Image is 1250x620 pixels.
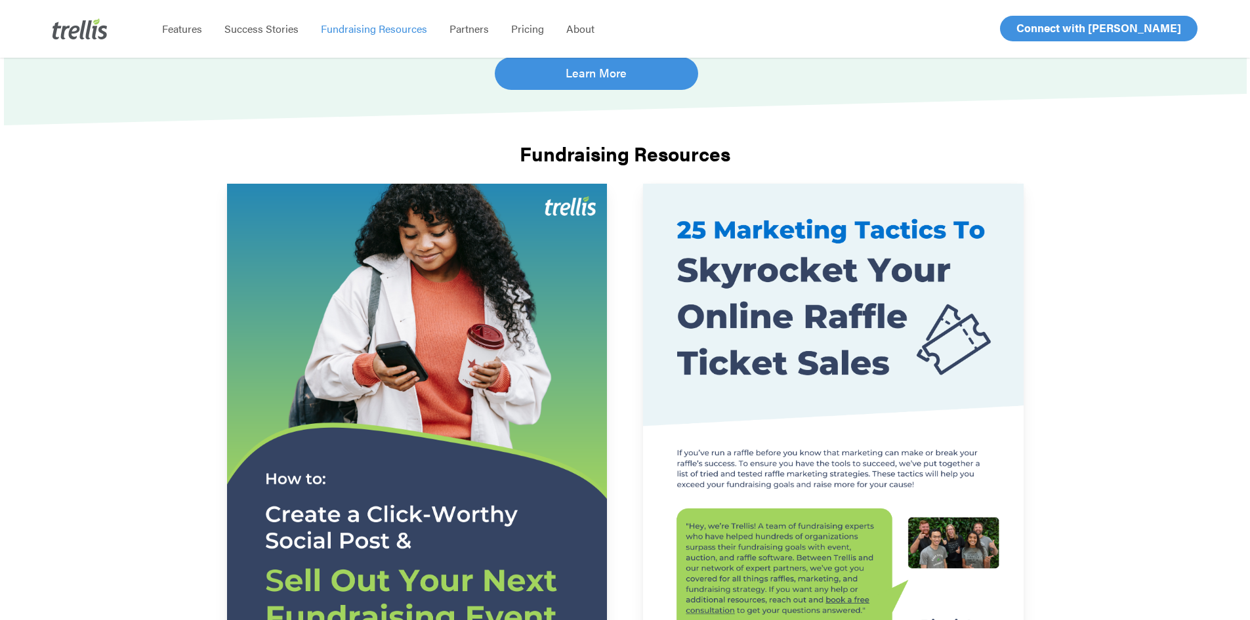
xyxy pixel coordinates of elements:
[495,57,698,90] a: Learn More
[511,21,544,36] span: Pricing
[321,21,427,36] span: Fundraising Resources
[500,22,555,35] a: Pricing
[1000,16,1198,41] a: Connect with [PERSON_NAME]
[520,139,730,167] strong: Fundraising Resources
[224,21,299,36] span: Success Stories
[151,22,213,35] a: Features
[555,22,606,35] a: About
[449,21,489,36] span: Partners
[566,64,627,82] span: Learn More
[438,22,500,35] a: Partners
[213,22,310,35] a: Success Stories
[310,22,438,35] a: Fundraising Resources
[162,21,202,36] span: Features
[1016,20,1181,35] span: Connect with [PERSON_NAME]
[566,21,594,36] span: About
[52,18,108,39] img: Trellis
